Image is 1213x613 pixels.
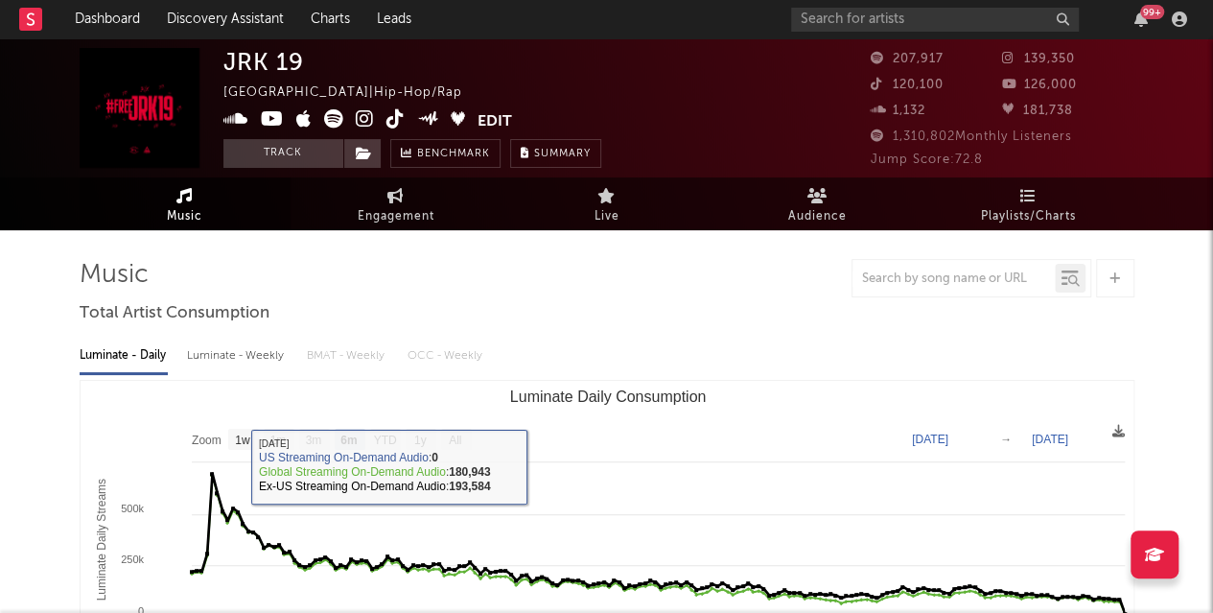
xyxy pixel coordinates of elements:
span: 181,738 [1002,105,1073,117]
span: Summary [534,149,591,159]
button: Edit [478,109,512,133]
a: Benchmark [390,139,501,168]
input: Search by song name or URL [852,271,1055,287]
div: 99 + [1140,5,1164,19]
span: Benchmark [417,143,490,166]
span: 1,310,802 Monthly Listeners [871,130,1072,143]
text: 6m [340,434,357,447]
span: Total Artist Consumption [80,302,269,325]
text: → [1000,433,1012,446]
span: Audience [788,205,847,228]
text: 1y [413,434,426,447]
span: Music [167,205,202,228]
text: Luminate Daily Consumption [509,389,706,405]
a: Music [80,177,291,230]
text: Zoom [192,434,222,447]
text: 1w [235,434,250,447]
text: [DATE] [912,433,948,446]
a: Audience [712,177,923,230]
text: 250k [121,554,144,565]
text: Luminate Daily Streams [94,479,107,601]
text: 1m [269,434,286,447]
text: 500k [121,503,144,514]
span: 1,132 [871,105,925,117]
span: 126,000 [1002,79,1077,91]
a: Playlists/Charts [923,177,1134,230]
a: Engagement [291,177,502,230]
div: [GEOGRAPHIC_DATA] | Hip-Hop/Rap [223,82,484,105]
span: 120,100 [871,79,944,91]
input: Search for artists [791,8,1079,32]
div: Luminate - Daily [80,340,168,372]
span: Engagement [358,205,434,228]
span: Playlists/Charts [981,205,1076,228]
button: 99+ [1134,12,1148,27]
span: Live [595,205,619,228]
button: Track [223,139,343,168]
div: JRK 19 [223,48,304,76]
text: YTD [373,434,396,447]
a: Live [502,177,712,230]
span: 139,350 [1002,53,1075,65]
span: 207,917 [871,53,944,65]
span: Jump Score: 72.8 [871,153,983,166]
button: Summary [510,139,601,168]
text: All [449,434,461,447]
text: 3m [305,434,321,447]
text: [DATE] [1032,433,1068,446]
div: Luminate - Weekly [187,340,288,372]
